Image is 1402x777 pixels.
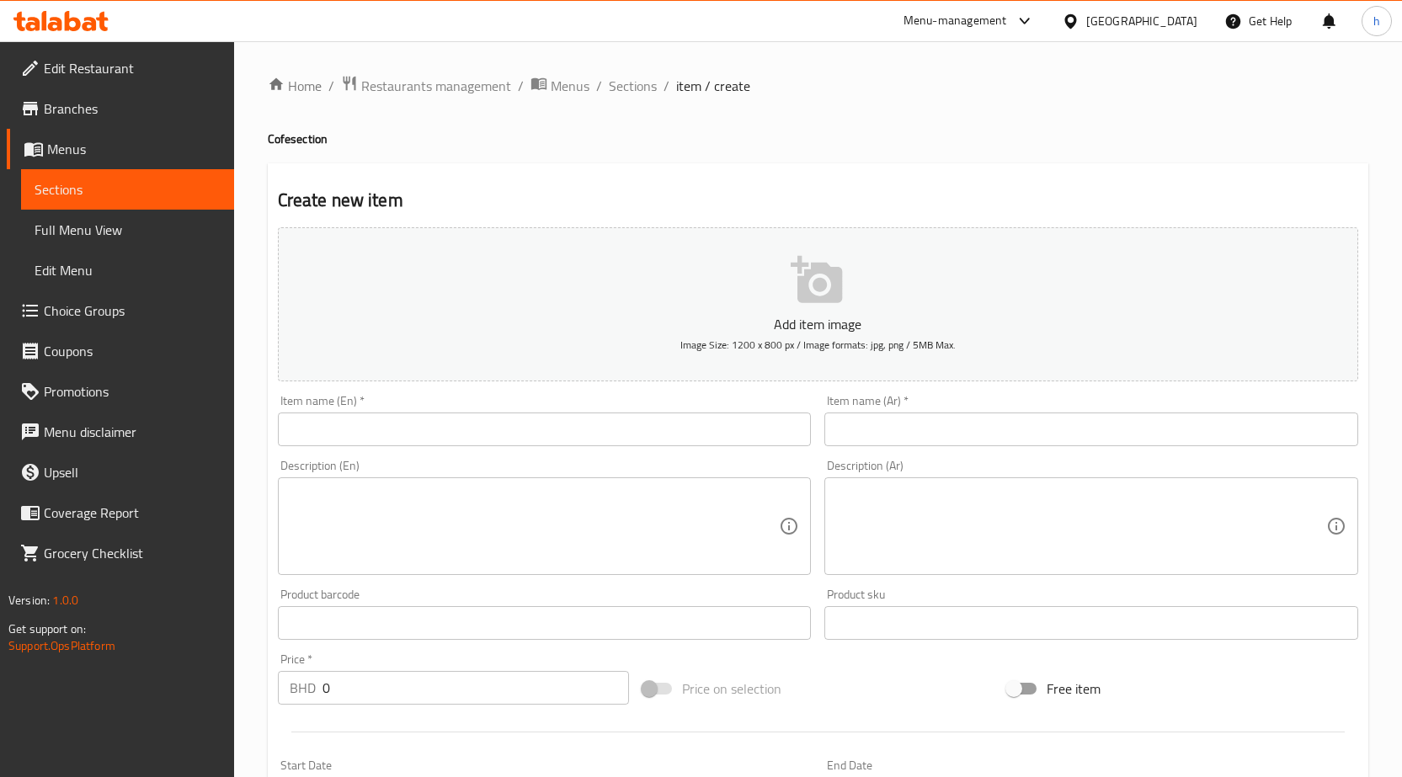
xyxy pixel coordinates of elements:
a: Coupons [7,331,234,371]
a: Branches [7,88,234,129]
span: 1.0.0 [52,589,78,611]
span: h [1373,12,1380,30]
a: Edit Menu [21,250,234,290]
span: Edit Restaurant [44,58,221,78]
span: Restaurants management [361,76,511,96]
span: Menu disclaimer [44,422,221,442]
a: Coverage Report [7,492,234,533]
p: BHD [290,678,316,698]
span: Promotions [44,381,221,402]
a: Home [268,76,322,96]
span: Free item [1047,679,1101,699]
li: / [664,76,669,96]
p: Add item image [304,314,1332,334]
a: Sections [21,169,234,210]
a: Support.OpsPlatform [8,635,115,657]
a: Grocery Checklist [7,533,234,573]
li: / [518,76,524,96]
input: Enter name En [278,412,812,446]
span: item / create [676,76,750,96]
span: Menus [551,76,589,96]
span: Coupons [44,341,221,361]
h4: Cofe section [268,130,1368,147]
a: Edit Restaurant [7,48,234,88]
span: Coverage Report [44,503,221,523]
a: Choice Groups [7,290,234,331]
span: Price on selection [682,679,781,699]
input: Please enter price [323,671,629,705]
input: Enter name Ar [824,412,1358,446]
span: Edit Menu [35,260,221,280]
h2: Create new item [278,188,1358,213]
a: Menus [530,75,589,97]
a: Menus [7,129,234,169]
span: Upsell [44,462,221,482]
span: Choice Groups [44,301,221,321]
a: Sections [609,76,657,96]
a: Promotions [7,371,234,412]
a: Full Menu View [21,210,234,250]
li: / [596,76,602,96]
li: / [328,76,334,96]
span: Menus [47,139,221,159]
button: Add item imageImage Size: 1200 x 800 px / Image formats: jpg, png / 5MB Max. [278,227,1358,381]
a: Upsell [7,452,234,492]
a: Menu disclaimer [7,412,234,452]
span: Get support on: [8,618,86,640]
input: Please enter product sku [824,606,1358,640]
div: Menu-management [904,11,1007,31]
span: Version: [8,589,50,611]
input: Please enter product barcode [278,606,812,640]
nav: breadcrumb [268,75,1368,97]
span: Grocery Checklist [44,543,221,563]
a: Restaurants management [341,75,511,97]
span: Sections [35,179,221,200]
span: Branches [44,98,221,119]
div: [GEOGRAPHIC_DATA] [1086,12,1197,30]
span: Full Menu View [35,220,221,240]
span: Image Size: 1200 x 800 px / Image formats: jpg, png / 5MB Max. [680,335,956,354]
